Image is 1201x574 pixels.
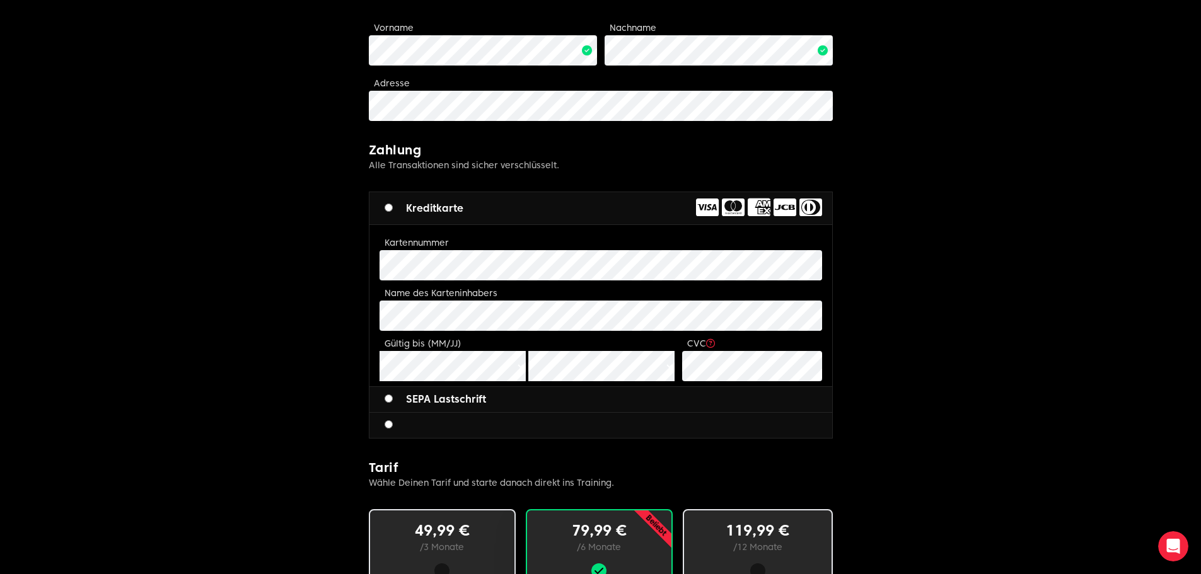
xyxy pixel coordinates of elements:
[687,338,715,348] label: CVC
[369,459,833,476] h2: Tarif
[385,338,461,348] label: Gültig bis (MM/JJ)
[385,238,449,248] label: Kartennummer
[704,541,811,553] p: / 12 Monate
[374,78,410,88] label: Adresse
[369,476,833,489] p: Wähle Deinen Tarif und starte danach direkt ins Training.
[390,520,494,541] p: 49,99 €
[704,520,811,541] p: 119,99 €
[390,541,494,553] p: / 3 Monate
[385,201,463,216] label: Kreditkarte
[374,23,414,33] label: Vorname
[1158,531,1188,561] iframe: Intercom live chat
[369,141,833,159] h2: Zahlung
[385,394,393,403] input: SEPA Lastschrift
[547,541,651,553] p: / 6 Monate
[610,23,656,33] label: Nachname
[385,288,497,298] label: Name des Karteninhabers
[547,520,651,541] p: 79,99 €
[385,392,486,407] label: SEPA Lastschrift
[385,204,393,212] input: Kreditkarte
[369,159,833,171] p: Alle Transaktionen sind sicher verschlüsselt.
